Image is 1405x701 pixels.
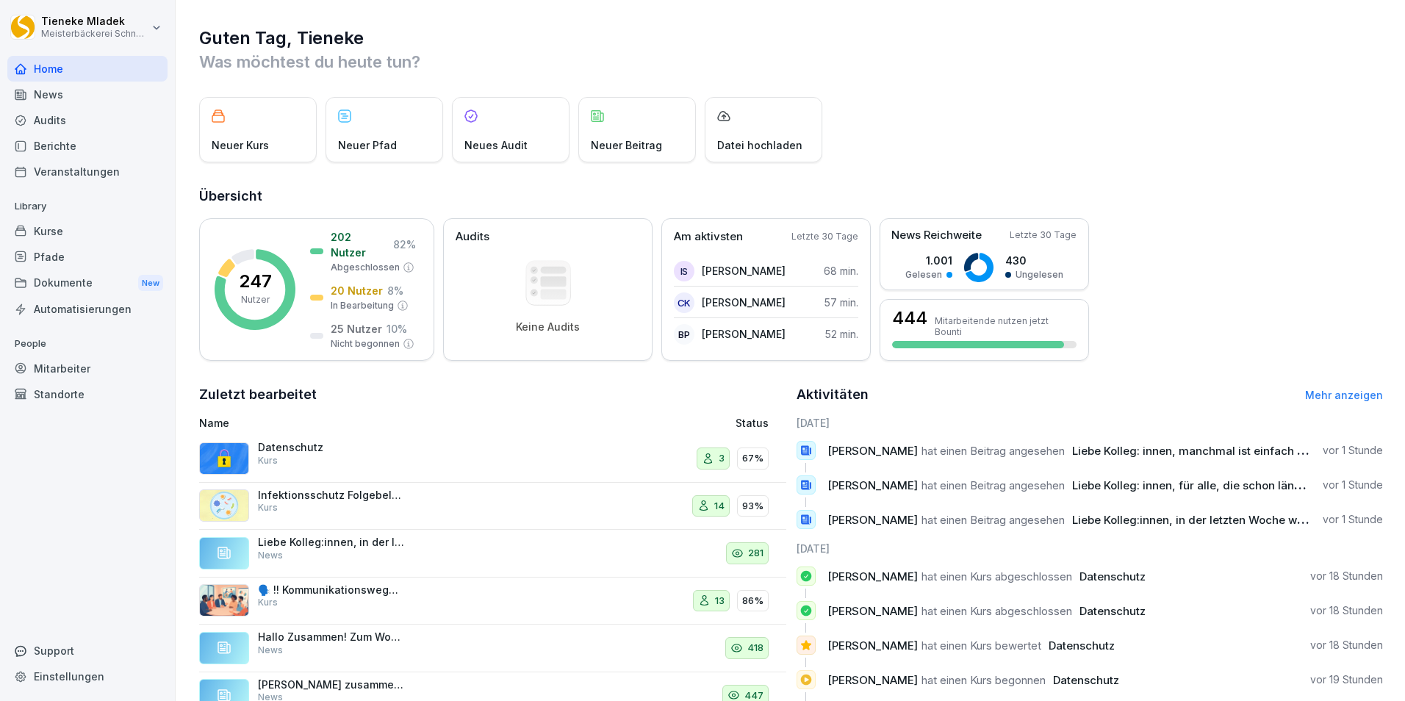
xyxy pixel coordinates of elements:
[1310,569,1383,583] p: vor 18 Stunden
[742,499,763,514] p: 93%
[7,664,168,689] a: Einstellungen
[456,229,489,245] p: Audits
[331,299,394,312] p: In Bearbeitung
[7,332,168,356] p: People
[1079,604,1146,618] span: Datenschutz
[1310,638,1383,653] p: vor 18 Stunden
[715,594,725,608] p: 13
[199,489,249,522] img: jtrrztwhurl1lt2nit6ma5t3.png
[7,195,168,218] p: Library
[1323,443,1383,458] p: vor 1 Stunde
[824,295,858,310] p: 57 min.
[7,356,168,381] a: Mitarbeiter
[258,583,405,597] p: 🗣️ !! Kommunikationswegweiser !!: Konfliktgespräche erfolgreich führen
[1053,673,1119,687] span: Datenschutz
[464,137,528,153] p: Neues Audit
[1005,253,1063,268] p: 430
[258,441,405,454] p: Datenschutz
[827,513,918,527] span: [PERSON_NAME]
[674,229,743,245] p: Am aktivsten
[791,230,858,243] p: Letzte 30 Tage
[797,384,869,405] h2: Aktivitäten
[199,584,249,616] img: i6t0qadksb9e189o874pazh6.png
[41,15,148,28] p: Tieneke Mladek
[1310,603,1383,618] p: vor 18 Stunden
[331,283,383,298] p: 20 Nutzer
[7,638,168,664] div: Support
[747,641,763,655] p: 418
[674,261,694,281] div: IS
[797,541,1384,556] h6: [DATE]
[742,451,763,466] p: 67%
[1323,478,1383,492] p: vor 1 Stunde
[1079,569,1146,583] span: Datenschutz
[199,384,786,405] h2: Zuletzt bearbeitet
[717,137,802,153] p: Datei hochladen
[199,50,1383,73] p: Was möchtest du heute tun?
[742,594,763,608] p: 86%
[825,326,858,342] p: 52 min.
[1016,268,1063,281] p: Ungelesen
[1049,639,1115,653] span: Datenschutz
[199,26,1383,50] h1: Guten Tag, Tieneke
[7,270,168,297] div: Dokumente
[199,483,786,531] a: Infektionsschutz Folgebelehrung (nach §43 IfSG)Kurs1493%
[935,315,1077,337] p: Mitarbeitende nutzen jetzt Bounti
[331,337,400,350] p: Nicht begonnen
[824,263,858,278] p: 68 min.
[921,513,1065,527] span: hat einen Beitrag angesehen
[702,263,786,278] p: [PERSON_NAME]
[827,444,918,458] span: [PERSON_NAME]
[7,56,168,82] a: Home
[921,569,1072,583] span: hat einen Kurs abgeschlossen
[797,415,1384,431] h6: [DATE]
[258,501,278,514] p: Kurs
[674,292,694,313] div: CK
[674,324,694,345] div: BP
[827,569,918,583] span: [PERSON_NAME]
[921,604,1072,618] span: hat einen Kurs abgeschlossen
[258,549,283,562] p: News
[714,499,725,514] p: 14
[41,29,148,39] p: Meisterbäckerei Schneckenburger
[7,107,168,133] a: Audits
[241,293,270,306] p: Nutzer
[212,137,269,153] p: Neuer Kurs
[827,478,918,492] span: [PERSON_NAME]
[387,321,407,337] p: 10 %
[258,644,283,657] p: News
[7,82,168,107] a: News
[1310,672,1383,687] p: vor 19 Stunden
[921,444,1065,458] span: hat einen Beitrag angesehen
[891,227,982,244] p: News Reichweite
[199,530,786,578] a: Liebe Kolleg:innen, in der letzten Woche war das Wetter nicht ganz auf unserer Seite 🌦️, aber jet...
[199,578,786,625] a: 🗣️ !! Kommunikationswegweiser !!: Konfliktgespräche erfolgreich führenKurs1386%
[387,283,403,298] p: 8 %
[393,237,416,252] p: 82 %
[827,639,918,653] span: [PERSON_NAME]
[921,478,1065,492] span: hat einen Beitrag angesehen
[905,253,952,268] p: 1.001
[258,678,405,691] p: [PERSON_NAME] zusammen! So fleißig wir Ihr am Wochenende Vesperweckle in den Filialen verkauft 👌,...
[7,244,168,270] a: Pfade
[892,309,927,327] h3: 444
[138,275,163,292] div: New
[1010,229,1077,242] p: Letzte 30 Tage
[702,326,786,342] p: [PERSON_NAME]
[331,261,400,274] p: Abgeschlossen
[7,133,168,159] a: Berichte
[199,435,786,483] a: DatenschutzKurs367%
[827,604,918,618] span: [PERSON_NAME]
[258,489,405,502] p: Infektionsschutz Folgebelehrung (nach §43 IfSG)
[7,159,168,184] a: Veranstaltungen
[239,273,272,290] p: 247
[7,381,168,407] div: Standorte
[1323,512,1383,527] p: vor 1 Stunde
[258,596,278,609] p: Kurs
[591,137,662,153] p: Neuer Beitrag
